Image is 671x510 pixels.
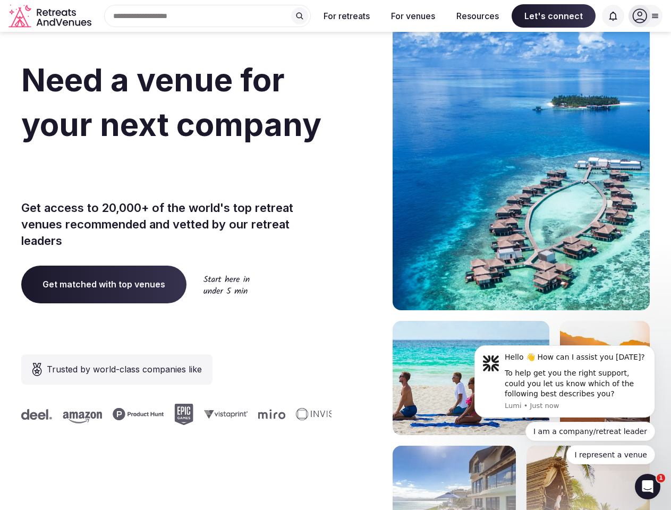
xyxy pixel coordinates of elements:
svg: Miro company logo [248,409,275,419]
span: 1 [657,474,665,482]
button: For retreats [315,4,378,28]
a: Visit the homepage [9,4,94,28]
button: For venues [383,4,444,28]
iframe: Intercom live chat [635,474,660,499]
img: Start here in under 5 min [203,275,250,294]
svg: Epic Games company logo [164,404,183,425]
img: yoga on tropical beach [393,321,549,435]
img: woman sitting in back of truck with camels [560,321,650,435]
iframe: Intercom notifications message [458,336,671,471]
span: Need a venue for your next company [21,61,321,143]
svg: Retreats and Venues company logo [9,4,94,28]
span: Trusted by world-class companies like [47,363,202,376]
p: Get access to 20,000+ of the world's top retreat venues recommended and vetted by our retreat lea... [21,200,332,249]
svg: Invisible company logo [286,408,344,421]
svg: Deel company logo [11,409,42,420]
span: Let's connect [512,4,596,28]
button: Resources [448,4,507,28]
svg: Vistaprint company logo [194,410,237,419]
a: Get matched with top venues [21,266,186,303]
